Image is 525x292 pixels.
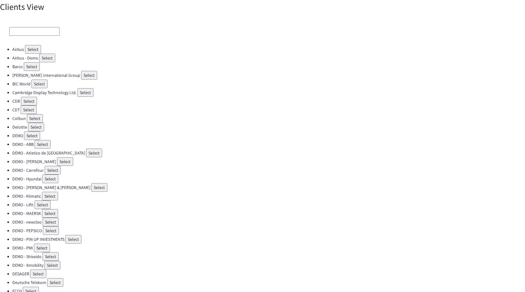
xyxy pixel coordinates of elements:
li: DEMO - Xmobility [12,261,525,269]
button: Select [21,105,37,114]
li: DEMO [12,131,525,140]
button: Select [34,244,50,252]
iframe: Chat Widget [494,262,525,292]
li: BIC World [12,80,525,88]
button: Select [77,88,93,97]
button: Select [27,114,43,123]
button: Select [42,192,58,200]
li: DEMO - [PERSON_NAME] [12,157,525,166]
li: DEMO - MAERSK [12,209,525,218]
button: Select [44,261,60,269]
li: DEMO - Klimatic [12,192,525,200]
li: DEMO - PEPSICO [12,226,525,235]
li: DEMO - Carrefour [12,166,525,175]
li: DEMO - Atletico de [GEOGRAPHIC_DATA] [12,149,525,157]
button: Select [35,140,51,149]
li: DEMO - newcleo [12,218,525,226]
li: DEMO - PMI [12,244,525,252]
li: DEMO - Hyundai [12,175,525,183]
button: Select [45,166,61,175]
li: DESAGER [12,269,525,278]
li: Deutsche Telekom [12,278,525,287]
button: Select [24,62,40,71]
button: Select [43,252,59,261]
button: Select [30,269,46,278]
button: Select [47,278,63,287]
button: Select [25,45,41,54]
li: Airbus [12,45,525,54]
li: Airbus - Demo [12,54,525,62]
button: Select [35,200,51,209]
li: Cambridge Display Technology Ltd. [12,88,525,97]
li: CDR [12,97,525,105]
button: Select [57,157,73,166]
button: Select [43,226,59,235]
button: Select [24,131,40,140]
li: Colbun [12,114,525,123]
li: DEMO - PIN UP INVESTMENTS [12,235,525,244]
button: Select [65,235,81,244]
button: Select [28,123,44,131]
button: Select [39,54,55,62]
button: Select [42,175,58,183]
li: [PERSON_NAME] International Group [12,71,525,80]
li: DEMO - Shiseido [12,252,525,261]
button: Select [21,97,37,105]
button: Select [81,71,97,80]
button: Select [42,209,58,218]
button: Select [43,218,59,226]
li: DEMO - [PERSON_NAME] & [PERSON_NAME] [12,183,525,192]
li: DEMO - Liftt [12,200,525,209]
li: CDT [12,105,525,114]
li: DEMO - ABB [12,140,525,149]
div: Widget de chat [494,262,525,292]
button: Select [91,183,107,192]
button: Select [86,149,102,157]
li: Deloitte [12,123,525,131]
li: Barco [12,62,525,71]
button: Select [31,80,48,88]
